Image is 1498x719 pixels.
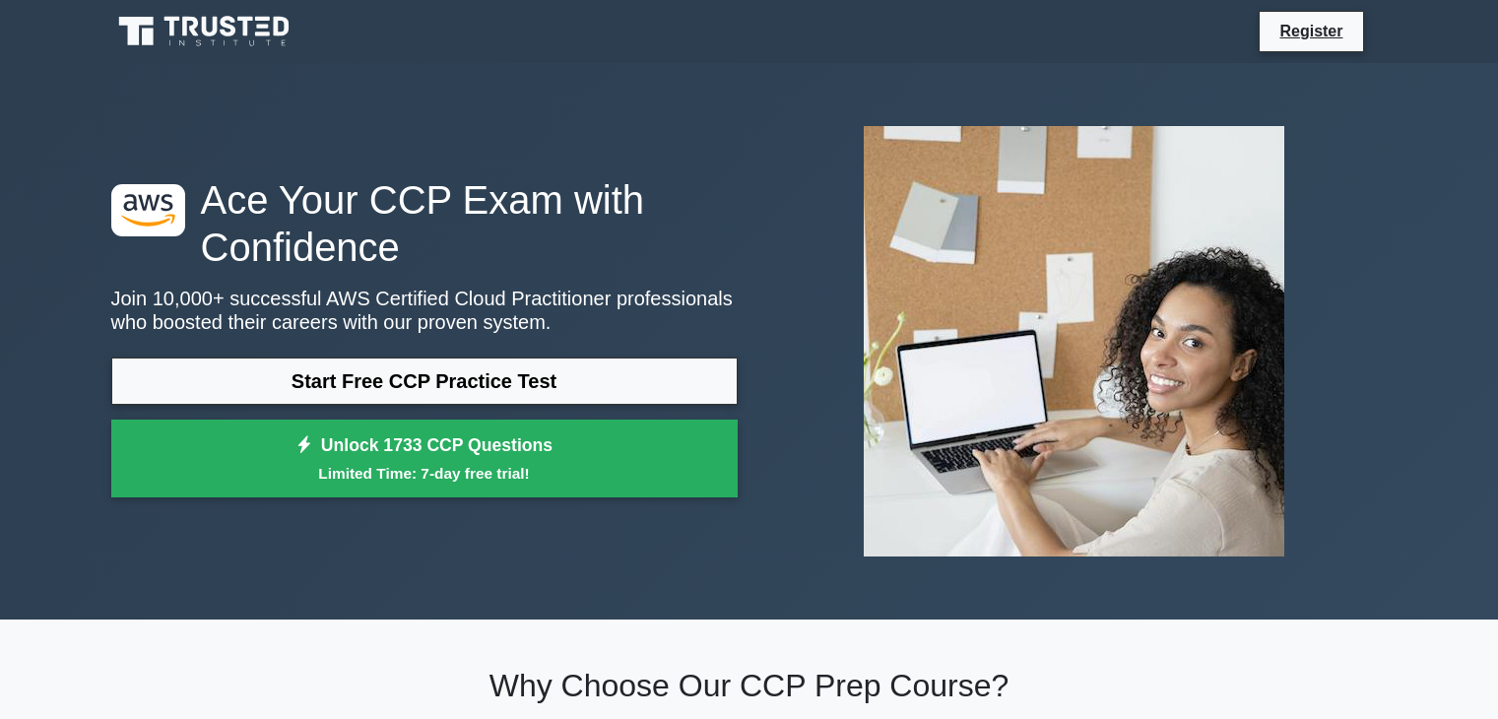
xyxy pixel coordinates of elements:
[111,176,738,271] h1: Ace Your CCP Exam with Confidence
[111,287,738,334] p: Join 10,000+ successful AWS Certified Cloud Practitioner professionals who boosted their careers ...
[111,420,738,498] a: Unlock 1733 CCP QuestionsLimited Time: 7-day free trial!
[1268,19,1354,43] a: Register
[136,462,713,485] small: Limited Time: 7-day free trial!
[111,667,1388,704] h2: Why Choose Our CCP Prep Course?
[111,358,738,405] a: Start Free CCP Practice Test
